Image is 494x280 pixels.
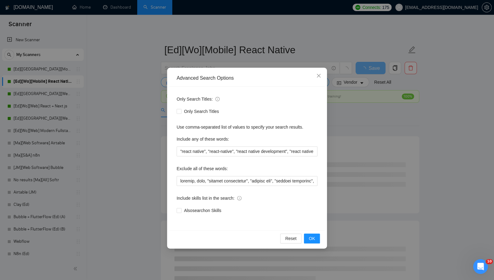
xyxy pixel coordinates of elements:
span: info-circle [237,196,241,200]
label: Include any of these words: [177,134,229,144]
button: OK [304,234,320,243]
span: Reset [285,235,297,242]
button: Reset [280,234,301,243]
span: Also search on Skills [181,207,224,214]
span: 10 [486,259,493,264]
span: OK [309,235,315,242]
div: Use comma-separated list of values to specify your search results. [177,124,317,130]
button: Close [310,68,327,84]
span: close [316,73,321,78]
div: Advanced Search Options [177,75,317,82]
span: Only Search Titles: [177,96,220,102]
span: info-circle [215,97,220,101]
label: Exclude all of these words: [177,164,228,174]
span: Include skills list in the search: [177,195,241,202]
iframe: Intercom live chat [473,259,488,274]
span: Only Search Titles [181,108,221,115]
